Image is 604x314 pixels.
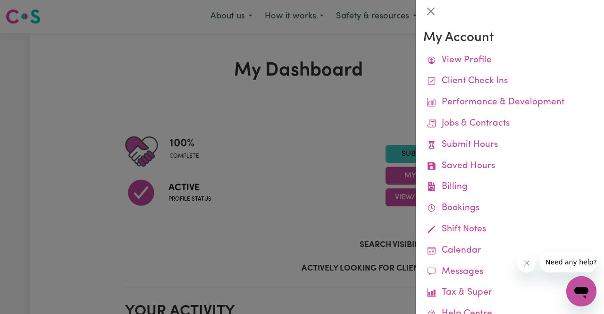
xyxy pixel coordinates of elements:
a: Bookings [423,198,596,219]
iframe: Close message [517,254,536,272]
h3: My Account [423,30,596,46]
a: Shift Notes [423,219,596,240]
button: Close [423,4,438,19]
a: Calendar [423,240,596,262]
a: Submit Hours [423,135,596,156]
a: Client Check Ins [423,71,596,92]
a: Saved Hours [423,156,596,177]
a: Messages [423,262,596,283]
span: Need any help? [6,7,57,14]
a: Tax & Super [423,282,596,304]
a: Billing [423,177,596,198]
a: Jobs & Contracts [423,113,596,135]
a: View Profile [423,50,596,71]
a: Performance & Development [423,92,596,113]
iframe: Message from company [540,252,596,272]
iframe: Button to launch messaging window [566,276,596,306]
